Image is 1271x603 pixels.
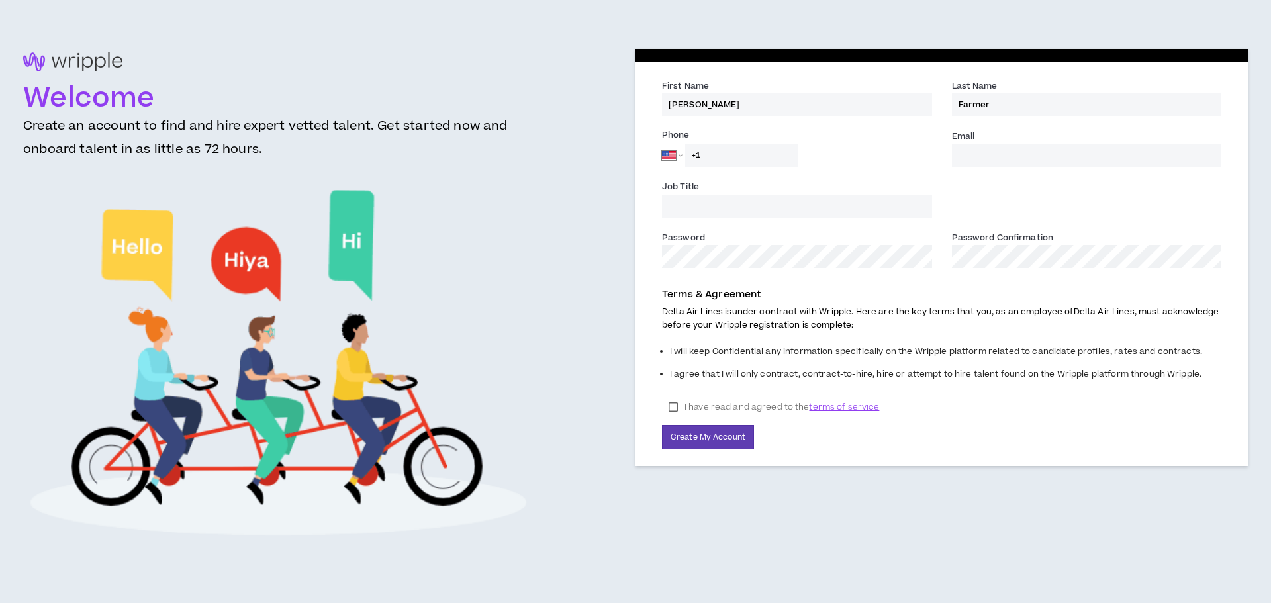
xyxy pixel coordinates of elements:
[952,232,1054,246] label: Password Confirmation
[809,400,879,414] span: terms of service
[662,80,709,95] label: First Name
[952,80,998,95] label: Last Name
[662,397,886,417] label: I have read and agreed to the
[28,171,528,555] img: Welcome to Wripple
[23,52,122,79] img: logo-brand.png
[23,83,534,115] h1: Welcome
[662,181,699,195] label: Job Title
[670,365,1221,387] li: I agree that I will only contract, contract-to-hire, hire or attempt to hire talent found on the ...
[662,287,1221,302] p: Terms & Agreement
[662,232,705,246] label: Password
[662,425,754,449] button: Create My Account
[670,342,1221,365] li: I will keep Confidential any information specifically on the Wripple platform related to candidat...
[23,115,534,171] h3: Create an account to find and hire expert vetted talent. Get started now and onboard talent in as...
[662,129,932,144] label: Phone
[952,130,975,145] label: Email
[662,306,1221,331] p: Delta Air Lines is under contract with Wripple. Here are the key terms that you, as an employee o...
